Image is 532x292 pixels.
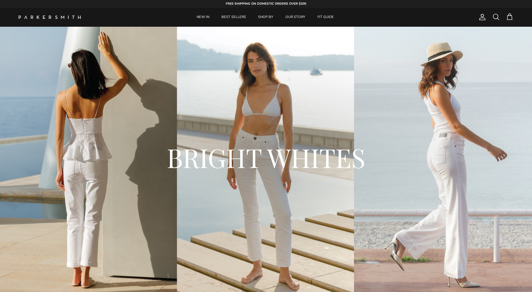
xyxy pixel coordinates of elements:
[93,8,438,27] div: Primary
[252,8,279,27] a: SHOP BY
[280,8,311,27] a: OUR STORY
[191,8,215,27] a: NEW IN
[476,13,486,21] a: Account
[312,8,339,27] a: FIT GUIDE
[19,16,81,19] img: Parker Smith
[70,140,462,174] h2: BRIGHT WHITES
[226,2,306,6] strong: FREE SHIPPING ON DOMESTIC ORDERS OVER $200
[216,8,252,27] a: BEST SELLERS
